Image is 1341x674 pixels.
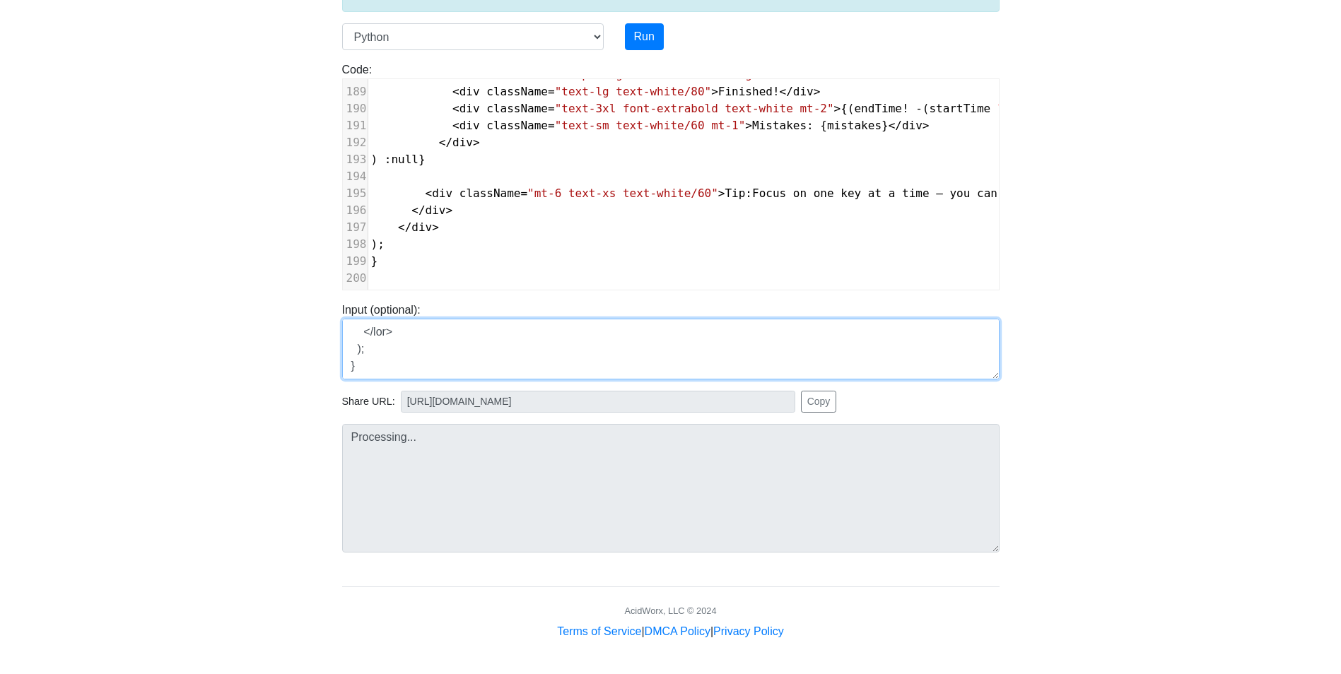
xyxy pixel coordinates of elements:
[868,187,882,200] span: at
[371,254,378,268] span: }
[555,119,746,132] span: "text-sm text-white/60 mt-1"
[371,237,385,251] span: );
[902,187,930,200] span: time
[452,136,473,149] span: div
[439,136,452,149] span: </
[332,61,1010,290] div: Code:
[827,119,882,132] span: mistakes
[332,302,1010,379] div: Input (optional):
[459,119,480,132] span: div
[371,102,1182,115] span: {( ( )) }
[343,117,368,134] div: 191
[473,136,480,149] span: >
[718,187,725,200] span: >
[711,85,718,98] span: >
[411,203,425,217] span: </
[923,119,930,132] span: >
[426,203,446,217] span: div
[432,187,452,200] span: div
[793,85,814,98] span: div
[371,119,930,132] span: : { }
[977,187,997,200] span: can
[752,119,807,132] span: Mistakes
[814,85,821,98] span: >
[814,187,834,200] span: one
[557,625,641,637] a: Terms of Service
[342,394,395,410] span: Share URL:
[371,153,426,166] span: ) : }
[343,219,368,236] div: 197
[527,187,718,200] span: "mt-6 text-xs text-white/60"
[548,85,555,98] span: =
[718,85,773,98] span: Finished
[889,119,902,132] span: </
[936,187,943,200] span: —
[343,100,368,117] div: 190
[889,187,896,200] span: a
[793,187,807,200] span: on
[459,85,480,98] span: div
[343,83,368,100] div: 189
[520,187,527,200] span: =
[432,220,439,234] span: >
[854,102,901,115] span: endTime
[445,203,452,217] span: >
[801,391,837,413] button: Copy
[725,187,745,200] span: Tip
[713,625,784,637] a: Privacy Policy
[841,187,861,200] span: key
[343,151,368,168] div: 193
[902,119,923,132] span: div
[452,102,459,115] span: <
[343,202,368,219] div: 196
[459,187,521,200] span: className
[411,220,432,234] span: div
[343,236,368,253] div: 198
[949,187,970,200] span: you
[773,85,793,98] span: !</
[486,102,548,115] span: className
[915,102,923,115] span: -
[624,604,716,617] div: AcidWorx, LLC © 2024
[452,85,459,98] span: <
[902,102,909,115] span: !
[426,187,433,200] span: <
[401,391,795,413] input: No share available yet
[625,23,664,50] button: Run
[548,102,555,115] span: =
[555,102,834,115] span: "text-3xl font-extrabold text-white mt-2"
[645,625,710,637] a: DMCA Policy
[555,85,712,98] span: "text-lg text-white/80"
[459,102,480,115] span: div
[557,623,783,640] div: | |
[486,85,548,98] span: className
[343,253,368,270] div: 199
[343,134,368,151] div: 192
[548,119,555,132] span: =
[391,153,418,166] span: null
[398,220,411,234] span: </
[486,119,548,132] span: className
[929,102,990,115] span: startTime
[745,119,752,132] span: >
[343,168,368,185] div: 194
[343,185,368,202] div: 195
[752,187,786,200] span: Focus
[452,119,459,132] span: <
[343,270,368,287] div: 200
[834,102,841,115] span: >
